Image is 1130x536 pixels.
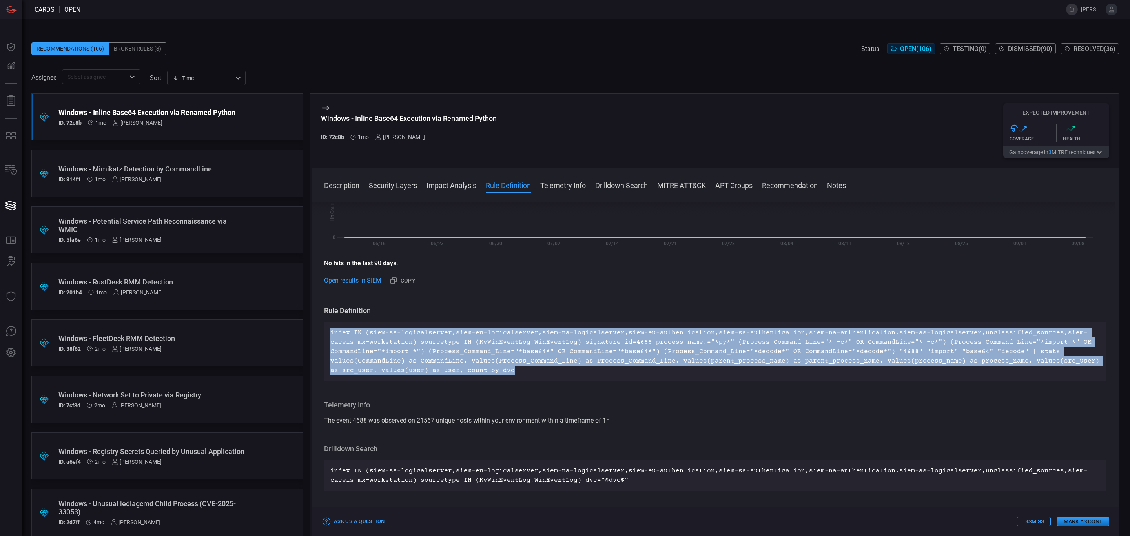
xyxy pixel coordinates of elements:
[324,444,1106,454] h3: Drilldown Search
[1063,136,1110,142] div: Health
[64,72,125,82] input: Select assignee
[838,241,851,246] text: 08/11
[112,346,162,352] div: [PERSON_NAME]
[940,43,990,54] button: Testing(0)
[540,180,586,190] button: Telemetry Info
[58,500,246,516] div: Windows - Unusual iediagcmd Child Process (CVE-2025-33053)
[58,459,81,465] h5: ID: a6ef4
[321,114,497,122] div: Windows - Inline Base64 Execution via Renamed Python
[58,165,246,173] div: Windows - Mimikatz Detection by CommandLine
[2,196,20,215] button: Cards
[2,161,20,180] button: Inventory
[58,217,246,233] div: Windows - Potential Service Path Reconnaissance via WMIC
[722,241,735,246] text: 07/28
[900,45,931,53] span: Open ( 106 )
[94,402,105,408] span: Aug 24, 2025 9:00 AM
[657,180,706,190] button: MITRE ATT&CK
[64,6,80,13] span: open
[1073,45,1115,53] span: Resolved ( 36 )
[2,322,20,341] button: Ask Us A Question
[2,287,20,306] button: Threat Intelligence
[324,180,359,190] button: Description
[324,400,1106,410] h3: Telemetry Info
[31,42,109,55] div: Recommendations (106)
[173,74,233,82] div: Time
[358,134,369,140] span: Sep 10, 2025 5:48 AM
[547,241,560,246] text: 07/07
[58,289,82,295] h5: ID: 201b4
[780,241,793,246] text: 08/04
[330,328,1100,375] p: index IN (siem-sa-logicalserver,siem-eu-logicalserver,siem-na-logicalserver,siem-eu-authenticatio...
[35,6,55,13] span: Cards
[111,402,161,408] div: [PERSON_NAME]
[486,180,531,190] button: Rule Definition
[324,259,398,267] strong: No hits in the last 90 days.
[93,519,104,525] span: Jun 15, 2025 6:03 AM
[995,43,1056,54] button: Dismissed(90)
[112,459,162,465] div: [PERSON_NAME]
[2,252,20,271] button: ALERT ANALYSIS
[95,120,106,126] span: Sep 10, 2025 5:48 AM
[111,519,160,525] div: [PERSON_NAME]
[150,74,161,82] label: sort
[127,71,138,82] button: Open
[1008,45,1052,53] span: Dismissed ( 90 )
[321,516,386,528] button: Ask Us a Question
[58,519,80,525] h5: ID: 2d7ff
[1017,517,1051,526] button: Dismiss
[113,289,163,295] div: [PERSON_NAME]
[31,74,56,81] span: Assignee
[955,241,968,246] text: 08/25
[324,306,1106,315] h3: Rule Definition
[58,346,81,352] h5: ID: 38f62
[373,241,386,246] text: 06/16
[2,38,20,57] button: Dashboard
[113,120,162,126] div: [PERSON_NAME]
[95,346,106,352] span: Aug 24, 2025 9:00 AM
[489,241,502,246] text: 06/30
[58,120,82,126] h5: ID: 72c8b
[595,180,648,190] button: Drilldown Search
[387,274,419,287] button: Copy
[664,241,677,246] text: 07/21
[827,180,846,190] button: Notes
[715,180,753,190] button: APT Groups
[953,45,987,53] span: Testing ( 0 )
[58,447,246,456] div: Windows - Registry Secrets Queried by Unusual Application
[95,459,106,465] span: Aug 18, 2025 10:41 AM
[58,176,81,182] h5: ID: 314f1
[2,231,20,250] button: Rule Catalog
[2,126,20,145] button: MITRE - Detection Posture
[96,289,107,295] span: Sep 01, 2025 9:21 AM
[58,391,246,399] div: Windows - Network Set to Private via Registry
[2,343,20,362] button: Preferences
[1081,6,1103,13] span: [PERSON_NAME][EMAIL_ADDRESS][DOMAIN_NAME]
[369,180,417,190] button: Security Layers
[1048,149,1052,155] span: 3
[1003,109,1109,116] h5: Expected Improvement
[112,237,162,243] div: [PERSON_NAME]
[58,108,246,117] div: Windows - Inline Base64 Execution via Renamed Python
[109,42,166,55] div: Broken Rules (3)
[58,334,246,343] div: Windows - FleetDeck RMM Detection
[1013,241,1026,246] text: 09/01
[887,43,935,54] button: Open(106)
[95,176,106,182] span: Sep 01, 2025 9:23 AM
[606,241,619,246] text: 07/14
[1057,517,1109,526] button: Mark as Done
[330,201,335,221] text: Hit Count
[58,237,81,243] h5: ID: 5fa6e
[2,91,20,110] button: Reports
[112,176,162,182] div: [PERSON_NAME]
[897,241,910,246] text: 08/18
[1010,136,1056,142] div: Coverage
[333,235,335,240] text: 0
[324,276,381,285] a: Open results in SIEM
[375,134,425,140] div: [PERSON_NAME]
[321,134,344,140] h5: ID: 72c8b
[58,402,80,408] h5: ID: 7cf3d
[431,241,444,246] text: 06/23
[861,45,881,53] span: Status:
[1072,241,1084,246] text: 09/08
[324,417,610,424] span: The event 4688 was observed on 21567 unique hosts within your environment within a timeframe of 1h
